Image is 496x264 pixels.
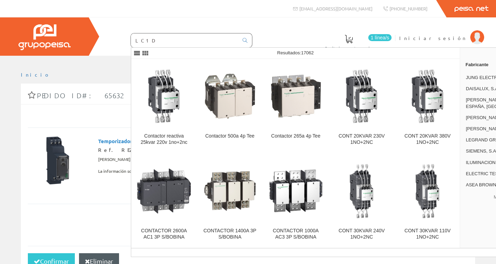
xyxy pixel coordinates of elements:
input: Buscar ... [131,33,238,47]
img: CONT 20KVAR 230V 1NO+2NC [334,69,389,123]
a: Contactor reactiva 25kvar 220v 1no+2nc Contactor reactiva 25kvar 220v 1no+2nc [131,59,197,154]
img: CONT 30KVAR 110V 1NO+2NC [400,164,455,218]
div: CONTACTOR 1000A AC3 3P S/BOBINA [269,228,323,240]
div: CONT 30KVAR 110V 1NO+2NC [400,228,455,240]
span: Pedido actual [325,45,372,52]
img: Contactor 500a 4p Tee [203,69,257,123]
a: Contactor 265a 4p Tee Contactor 265a 4p Tee [263,59,329,154]
a: Inicio [21,71,50,78]
a: CONT 30KVAR 110V 1NO+2NC CONT 30KVAR 110V 1NO+2NC [395,154,460,248]
div: CONT 30KVAR 240V 1NO+2NC [334,228,389,240]
div: CONTACTOR 2600A AC1 3P S/BOBINA [137,228,191,240]
a: CONT 30KVAR 240V 1NO+2NC CONT 30KVAR 240V 1NO+2NC [329,154,394,248]
img: CONTACTOR 2600A AC1 3P S/BOBINA [137,164,191,218]
span: [PHONE_NUMBER] [389,6,427,11]
a: CONTACTOR 1000A AC3 3P S/BOBINA CONTACTOR 1000A AC3 3P S/BOBINA [263,154,329,248]
div: Ref. RE22R1AMR [98,147,254,154]
div: CONTACTOR 1400A 3P S/BOBINA [203,228,257,240]
a: CONTACTOR 1400A 3P S/BOBINA CONTACTOR 1400A 3P S/BOBINA [197,154,262,248]
div: Total pedido: Total líneas: [28,204,468,246]
img: CONT 20KVAR 380V 1NO+2NC [400,69,455,123]
img: Grupo Peisa [18,24,71,50]
span: Temporizador retardo conexión RE22R1AMR [98,135,209,147]
span: Iniciar sesión [399,34,467,41]
span: La información sobre el stock estará disponible cuando se identifique. [98,165,231,177]
span: Resultados: [277,50,314,55]
span: 17062 [301,50,314,55]
a: CONT 20KVAR 230V 1NO+2NC CONT 20KVAR 230V 1NO+2NC [329,59,394,154]
span: Pedido ID#: 65632 | [DATE] 10:16:57 | Cliente Invitado 1959047030 (1959047030) [37,91,432,100]
div: CONT 20KVAR 230V 1NO+2NC [334,133,389,146]
img: CONTACTOR 1400A 3P S/BOBINA [203,164,257,218]
img: Foto artículo Temporizador retardo conexión RE22R1AMR (150x150) [31,135,83,187]
a: CONT 20KVAR 380V 1NO+2NC CONT 20KVAR 380V 1NO+2NC [395,59,460,154]
span: [PERSON_NAME] ELECTRIC ESPAÑA, [GEOGRAPHIC_DATA] [98,154,208,165]
a: Iniciar sesión [399,29,484,36]
img: CONT 30KVAR 240V 1NO+2NC [334,164,389,218]
img: Contactor 265a 4p Tee [269,69,323,123]
a: 1 línea/s Pedido actual [318,29,393,54]
span: [EMAIL_ADDRESS][DOMAIN_NAME] [299,6,372,11]
img: Contactor reactiva 25kvar 220v 1no+2nc [137,69,191,123]
div: Contactor reactiva 25kvar 220v 1no+2nc [137,133,191,146]
img: CONTACTOR 1000A AC3 3P S/BOBINA [269,164,323,218]
div: Contactor 265a 4p Tee [269,133,323,139]
div: Contactor 500a 4p Tee [203,133,257,139]
span: 1 línea/s [368,34,392,41]
div: CONT 20KVAR 380V 1NO+2NC [400,133,455,146]
a: Contactor 500a 4p Tee Contactor 500a 4p Tee [197,59,262,154]
a: CONTACTOR 2600A AC1 3P S/BOBINA CONTACTOR 2600A AC1 3P S/BOBINA [131,154,197,248]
